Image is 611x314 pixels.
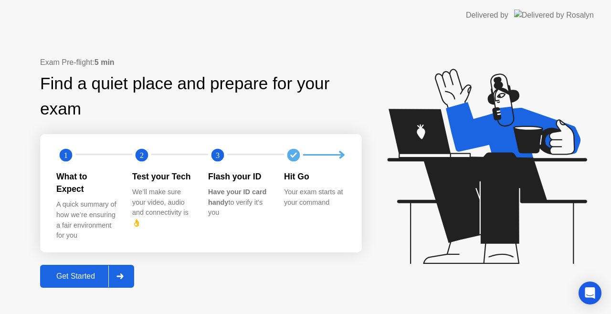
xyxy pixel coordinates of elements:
div: to verify it’s you [208,187,269,218]
div: Exam Pre-flight: [40,57,362,68]
b: 5 min [95,58,115,66]
text: 3 [216,150,220,159]
div: Get Started [43,272,108,281]
div: A quick summary of how we’re ensuring a fair environment for you [56,199,117,241]
div: We’ll make sure your video, audio and connectivity is 👌 [132,187,193,228]
text: 2 [140,150,144,159]
div: What to Expect [56,170,117,196]
button: Get Started [40,265,134,288]
div: Find a quiet place and prepare for your exam [40,71,362,122]
div: Flash your ID [208,170,269,183]
div: Your exam starts at your command [284,187,345,208]
img: Delivered by Rosalyn [514,10,594,21]
div: Open Intercom Messenger [579,282,601,304]
div: Hit Go [284,170,345,183]
b: Have your ID card handy [208,188,266,206]
div: Delivered by [466,10,508,21]
text: 1 [64,150,68,159]
div: Test your Tech [132,170,193,183]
